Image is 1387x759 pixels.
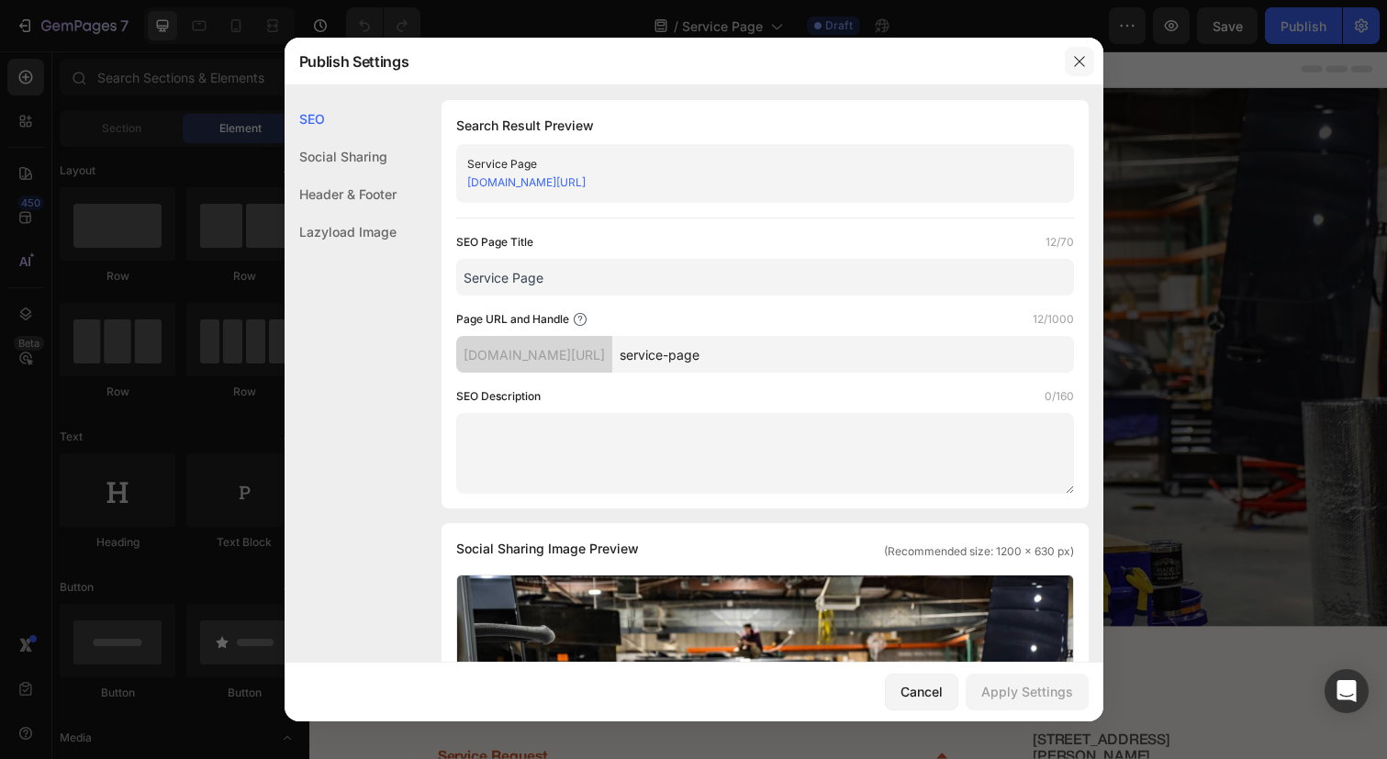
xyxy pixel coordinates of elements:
[456,310,569,329] label: Page URL and Handle
[456,233,533,251] label: SEO Page Title
[285,138,397,175] div: Social Sharing
[1033,310,1074,329] label: 12/1000
[456,387,541,406] label: SEO Description
[16,276,1086,324] p: Contact Us
[467,155,1033,173] div: Service Page
[285,175,397,213] div: Header & Footer
[885,674,958,710] button: Cancel
[467,175,586,189] a: [DOMAIN_NAME][URL]
[740,697,994,731] p: [STREET_ADDRESS][PERSON_NAME]
[884,543,1074,560] span: (Recommended size: 1200 x 630 px)
[456,538,639,560] span: Social Sharing Image Preview
[456,259,1074,296] input: Title
[981,682,1073,701] div: Apply Settings
[131,716,244,729] strong: Service Request
[106,662,681,693] h2: Connect with us!
[1045,387,1074,406] label: 0/160
[1325,669,1369,713] div: Open Intercom Messenger
[612,336,1074,373] input: Handle
[456,336,612,373] div: [DOMAIN_NAME][URL]
[900,682,943,701] div: Cancel
[456,115,1074,137] h1: Search Result Preview
[285,38,1056,85] div: Publish Settings
[966,674,1089,710] button: Apply Settings
[294,352,809,399] strong: Due to high volume of orders and interactions, it may take longer for you to respond. We are work...
[285,100,397,138] div: SEO
[1046,233,1074,251] label: 12/70
[285,213,397,251] div: Lazyload Image
[740,664,994,686] p: Office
